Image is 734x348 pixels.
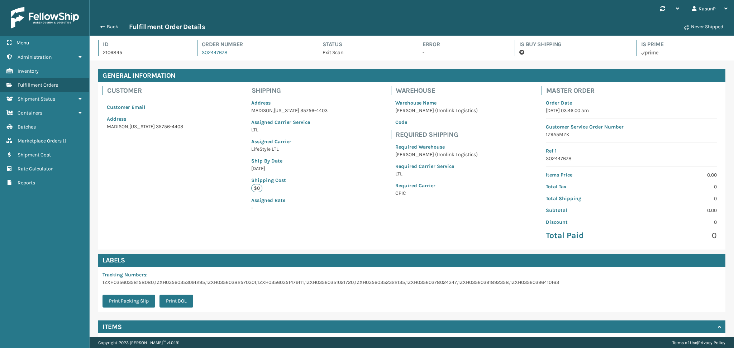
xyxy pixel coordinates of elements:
p: Assigned Rate [251,197,328,204]
span: MADISON [107,124,128,130]
span: Administration [18,54,52,60]
p: Exit Scan [323,49,405,56]
p: Code [395,119,478,126]
h4: Master Order [546,86,721,95]
span: Menu [16,40,29,46]
p: CPIC [395,189,478,197]
p: [DATE] [251,165,328,172]
h4: Required Shipping [396,130,482,139]
span: Marketplace Orders [18,138,62,144]
h4: General Information [98,69,725,82]
span: Inventory [18,68,39,74]
p: [PERSON_NAME] (Ironlink Logistics) [395,151,478,158]
button: Never Shipped [680,20,728,34]
p: $0 [251,184,262,192]
span: [US_STATE] [274,107,299,113]
span: Shipment Status [18,96,55,102]
i: Never Shipped [684,25,689,30]
p: Total Shipping [546,195,627,202]
p: - [423,49,502,56]
p: 0 [635,218,717,226]
h4: Status [323,40,405,49]
p: 0.00 [635,171,717,179]
h4: Items [103,323,122,331]
button: Print BOL [159,295,193,308]
p: SO2447678 [546,155,717,162]
h4: Labels [98,254,725,267]
p: Required Carrier Service [395,163,478,170]
h4: Customer [107,86,187,95]
p: Warehouse Name [395,99,478,107]
h4: Shipping [252,86,332,95]
p: Shipping Cost [251,177,328,184]
p: Ship By Date [251,157,328,165]
p: 1Z9A5MZK [546,131,717,138]
span: , [273,107,274,113]
span: Address [251,100,271,106]
p: Assigned Carrier [251,138,328,145]
div: | [672,337,725,348]
p: 0 [635,195,717,202]
p: 1ZXH03560358158080,1ZXH03560353091295,1ZXH03560382570301,1ZXH03560351479111,1ZXH03560351021720,1Z... [103,279,559,286]
p: Copyright 2023 [PERSON_NAME]™ v 1.0.191 [98,337,180,348]
img: logo [11,7,79,29]
span: Tracking Numbers : [103,272,148,278]
span: , [128,124,129,130]
p: Subtotal [546,207,627,214]
button: Print Packing Slip [103,295,155,308]
p: - [251,204,328,212]
a: Terms of Use [672,340,697,345]
p: Customer Email [107,103,183,111]
p: Required Carrier [395,182,478,189]
p: Order Date [546,99,717,107]
span: Reports [18,180,35,186]
h4: Id [103,40,184,49]
span: Batches [18,124,36,130]
p: [PERSON_NAME] (Ironlink Logistics) [395,107,478,114]
span: MADISON [251,107,273,113]
button: Back [96,24,129,30]
h4: Warehouse [396,86,482,95]
p: LTL [395,170,478,178]
h4: Is Prime [641,40,725,49]
h3: Fulfillment Order Details [129,23,205,31]
p: Required Warehouse [395,143,478,151]
span: Fulfillment Orders [18,82,58,88]
h4: Order Number [202,40,305,49]
p: Assigned Carrier Service [251,119,328,126]
span: Rate Calculator [18,166,53,172]
p: [DATE] 03:46:00 am [546,107,717,114]
span: 35756-4403 [156,124,183,130]
p: 2106845 [103,49,184,56]
span: 35756-4403 [300,107,328,113]
a: SO2447678 [202,49,228,55]
p: 0.00 [635,207,717,214]
p: 0 [635,183,717,190]
span: Containers [18,110,42,116]
h4: Is Buy Shipping [519,40,624,49]
h4: Error [423,40,502,49]
p: Total Paid [546,230,627,241]
span: [US_STATE] [129,124,155,130]
span: Shipment Cost [18,152,51,158]
p: Discount [546,218,627,226]
p: Customer Service Order Number [546,123,717,131]
p: Total Tax [546,183,627,190]
span: ( ) [63,138,66,144]
p: LifeStyle LTL [251,145,328,153]
p: Ref 1 [546,147,717,155]
span: Address [107,116,126,122]
p: Items Price [546,171,627,179]
p: 0 [635,230,717,241]
a: Privacy Policy [698,340,725,345]
p: LTL [251,126,328,134]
